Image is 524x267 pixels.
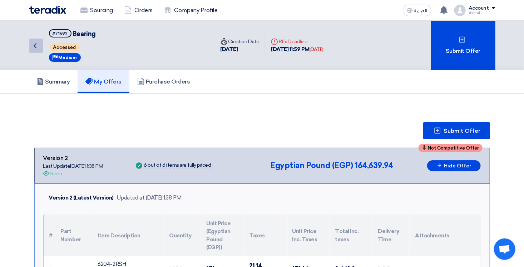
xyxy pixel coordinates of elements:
[59,55,77,60] span: Medium
[201,215,244,256] th: Unit Price (Egyptian Pound (EGP))
[92,215,164,256] th: Item Description
[372,215,410,256] th: Delivery Time
[50,43,80,51] span: Accessed
[55,215,92,256] th: Part Number
[428,146,479,150] span: Not Competitive Offer
[73,30,96,38] span: Bearing
[271,45,323,54] div: [DATE] 11:59 PM
[144,163,211,168] div: 6 out of 6 items are fully priced
[37,78,70,85] h5: Summary
[469,5,489,11] div: Account
[271,38,323,45] div: RFx Deadline
[221,38,259,45] div: Creation Date
[29,6,66,14] img: Teradix logo
[431,21,495,70] div: Submit Offer
[423,122,490,139] button: Submit Offer
[50,170,62,177] div: Seen
[410,215,481,256] th: Attachments
[270,161,353,170] span: Egyptian Pound (EGP)
[158,2,223,18] a: Company Profile
[117,194,182,202] div: Updated at [DATE] 1:38 PM
[221,45,259,54] div: [DATE]
[330,215,372,256] th: Total Inc. taxes
[403,5,431,16] button: العربية
[85,78,122,85] h5: My Offers
[78,70,129,93] a: My Offers
[310,46,323,53] div: [DATE]
[119,2,158,18] a: Orders
[355,161,393,170] span: 164,639.94
[49,29,96,38] h5: Bearing
[43,154,103,162] div: Version 2
[137,78,190,85] h5: Purchase Orders
[29,70,78,93] a: Summary
[414,8,427,13] span: العربية
[454,5,466,16] img: profile_test.png
[164,215,201,256] th: Quantity
[427,160,481,171] button: Hide Offer
[444,128,481,134] span: Submit Offer
[49,194,114,202] div: Version 2 (Latest Version)
[43,162,103,170] div: Last Update [DATE] 1:38 PM
[75,2,119,18] a: Sourcing
[44,215,55,256] th: #
[53,31,68,36] div: #71592
[129,70,198,93] a: Purchase Orders
[287,215,330,256] th: Unit Price Inc. Taxes
[469,11,495,15] div: Ashraf
[494,238,515,260] div: Open chat
[244,215,287,256] th: Taxes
